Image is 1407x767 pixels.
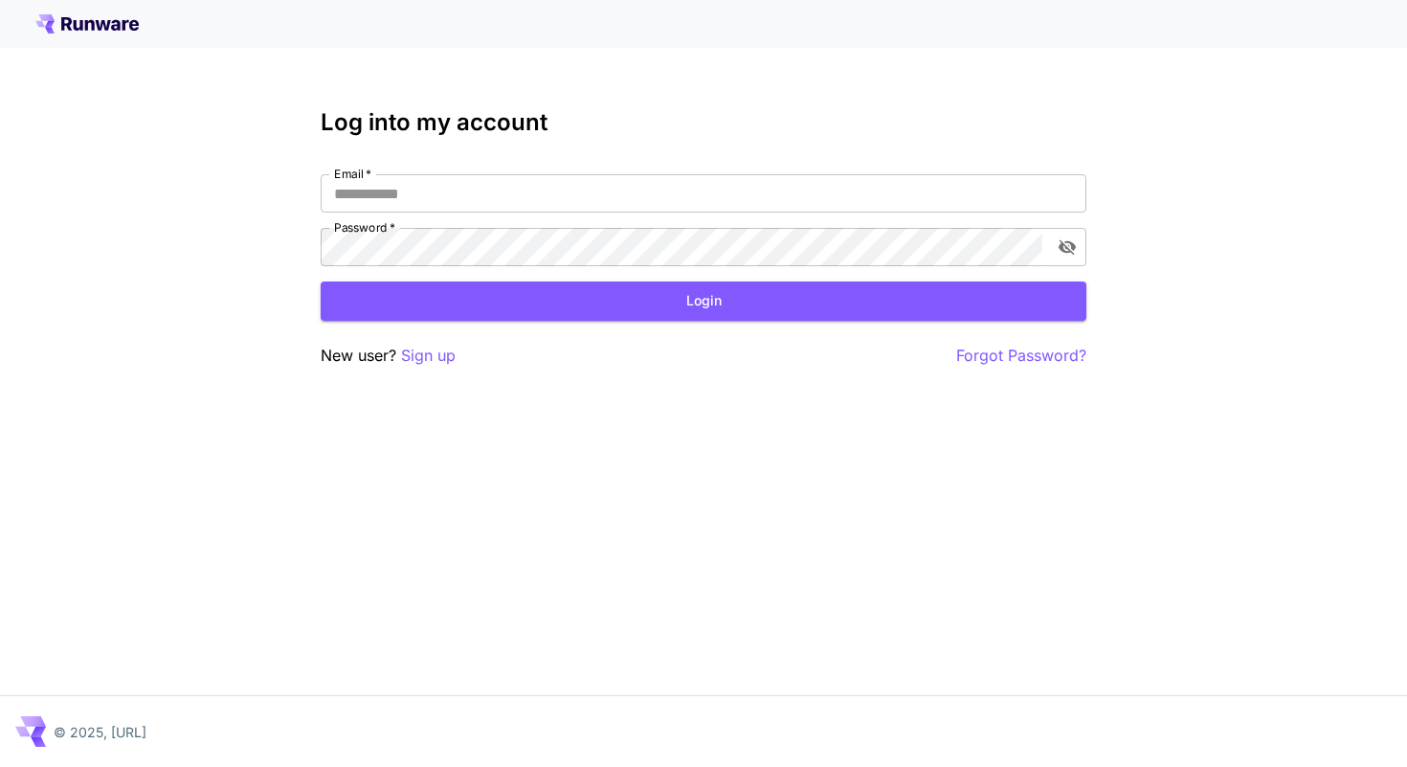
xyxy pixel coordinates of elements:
[401,344,456,368] button: Sign up
[956,344,1086,368] button: Forgot Password?
[321,109,1086,136] h3: Log into my account
[321,344,456,368] p: New user?
[54,722,146,742] p: © 2025, [URL]
[321,282,1086,321] button: Login
[1050,230,1084,264] button: toggle password visibility
[334,219,395,236] label: Password
[334,166,371,182] label: Email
